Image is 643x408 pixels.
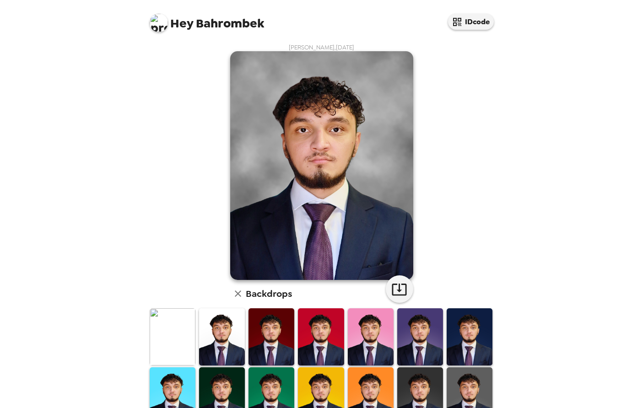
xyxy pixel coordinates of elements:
[170,15,193,32] span: Hey
[230,51,413,280] img: user
[150,14,168,32] img: profile pic
[448,14,494,30] button: IDcode
[150,308,195,365] img: Original
[289,43,354,51] span: [PERSON_NAME] , [DATE]
[150,9,264,30] span: Bahrombek
[246,286,292,301] h6: Backdrops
